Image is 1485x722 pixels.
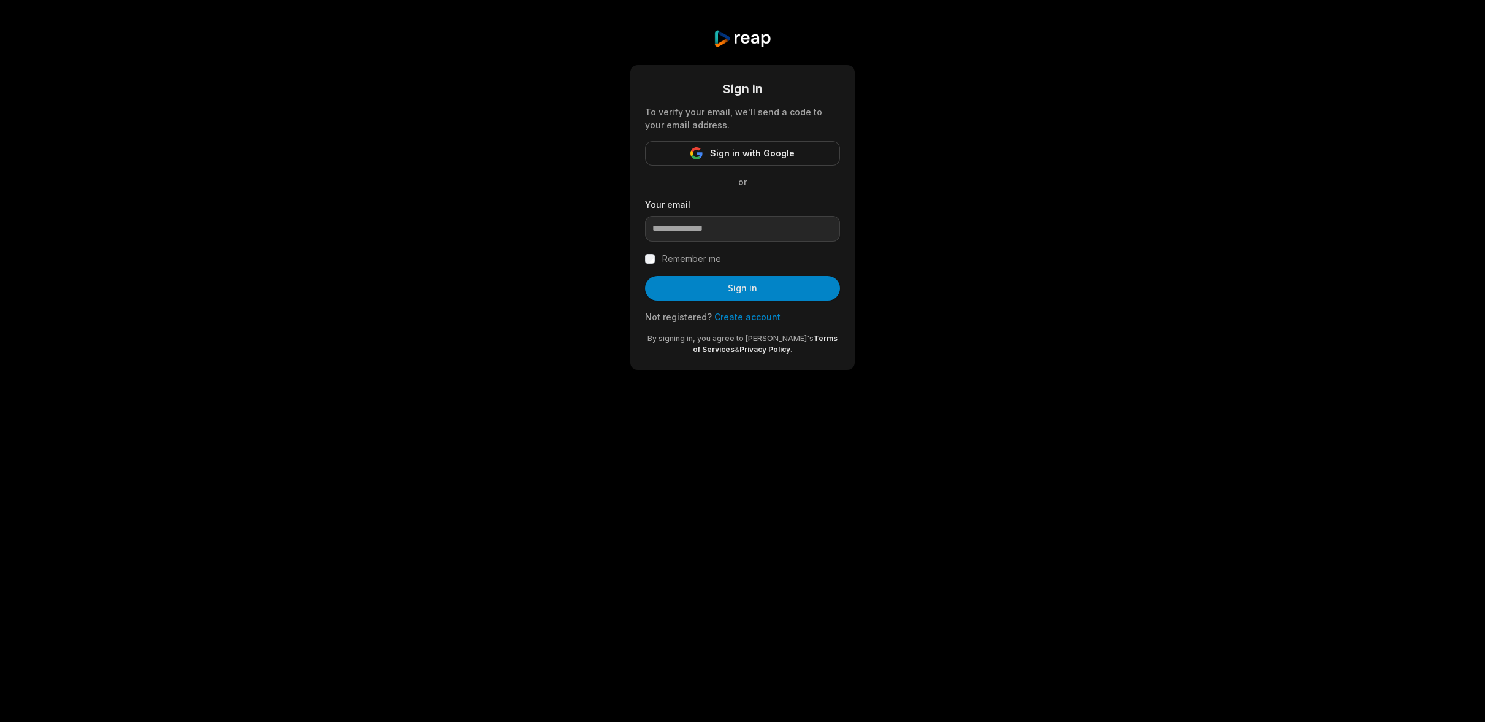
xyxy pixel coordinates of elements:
span: By signing in, you agree to [PERSON_NAME]'s [647,334,814,343]
label: Your email [645,198,840,211]
span: or [728,175,757,188]
a: Terms of Services [693,334,838,354]
span: Not registered? [645,312,712,322]
button: Sign in with Google [645,141,840,166]
span: & [735,345,739,354]
span: . [790,345,792,354]
div: Sign in [645,80,840,98]
img: reap [713,29,771,48]
label: Remember me [662,252,721,266]
div: To verify your email, we'll send a code to your email address. [645,106,840,131]
span: Sign in with Google [710,146,795,161]
a: Privacy Policy [739,345,790,354]
button: Sign in [645,276,840,301]
a: Create account [714,312,781,322]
